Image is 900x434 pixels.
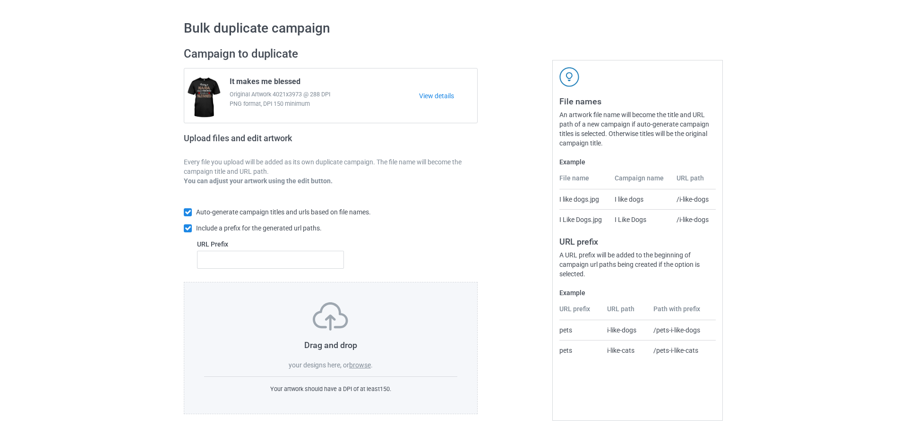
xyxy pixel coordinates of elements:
[559,340,602,360] td: pets
[671,189,716,209] td: /i-like-dogs
[671,173,716,189] th: URL path
[559,320,602,340] td: pets
[602,304,649,320] th: URL path
[196,208,371,216] span: Auto-generate campaign titles and urls based on file names.
[559,189,609,209] td: I like dogs.jpg
[230,90,419,99] span: Original Artwork 4021x3973 @ 288 DPI
[559,110,716,148] div: An artwork file name will become the title and URL path of a new campaign if auto-generate campai...
[313,302,348,331] img: svg+xml;base64,PD94bWwgdmVyc2lvbj0iMS4wIiBlbmNvZGluZz0iVVRGLTgiPz4KPHN2ZyB3aWR0aD0iNzVweCIgaGVpZ2...
[559,288,716,298] label: Example
[559,67,579,87] img: svg+xml;base64,PD94bWwgdmVyc2lvbj0iMS4wIiBlbmNvZGluZz0iVVRGLTgiPz4KPHN2ZyB3aWR0aD0iNDJweCIgaGVpZ2...
[559,96,716,107] h3: File names
[648,304,716,320] th: Path with prefix
[184,133,360,151] h2: Upload files and edit artwork
[270,385,391,392] span: Your artwork should have a DPI of at least 150 .
[648,340,716,360] td: /pets-i-like-cats
[184,177,333,185] b: You can adjust your artwork using the edit button.
[559,173,609,189] th: File name
[671,209,716,230] td: /i-like-dogs
[230,77,300,90] span: It makes me blessed
[609,209,672,230] td: I Like Dogs
[371,361,373,369] span: .
[196,224,322,232] span: Include a prefix for the generated url paths.
[559,304,602,320] th: URL prefix
[559,157,716,167] label: Example
[349,361,371,369] label: browse
[184,47,478,61] h2: Campaign to duplicate
[230,99,419,109] span: PNG format, DPI 150 minimum
[602,340,649,360] td: i-like-cats
[602,320,649,340] td: i-like-dogs
[609,173,672,189] th: Campaign name
[559,250,716,279] div: A URL prefix will be added to the beginning of campaign url paths being created if the option is ...
[184,157,478,176] p: Every file you upload will be added as its own duplicate campaign. The file name will become the ...
[289,361,349,369] span: your designs here, or
[184,20,716,37] h1: Bulk duplicate campaign
[419,91,477,101] a: View details
[197,239,344,249] label: URL Prefix
[609,189,672,209] td: I like dogs
[648,320,716,340] td: /pets-i-like-dogs
[204,340,457,350] h3: Drag and drop
[559,209,609,230] td: I Like Dogs.jpg
[559,236,716,247] h3: URL prefix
